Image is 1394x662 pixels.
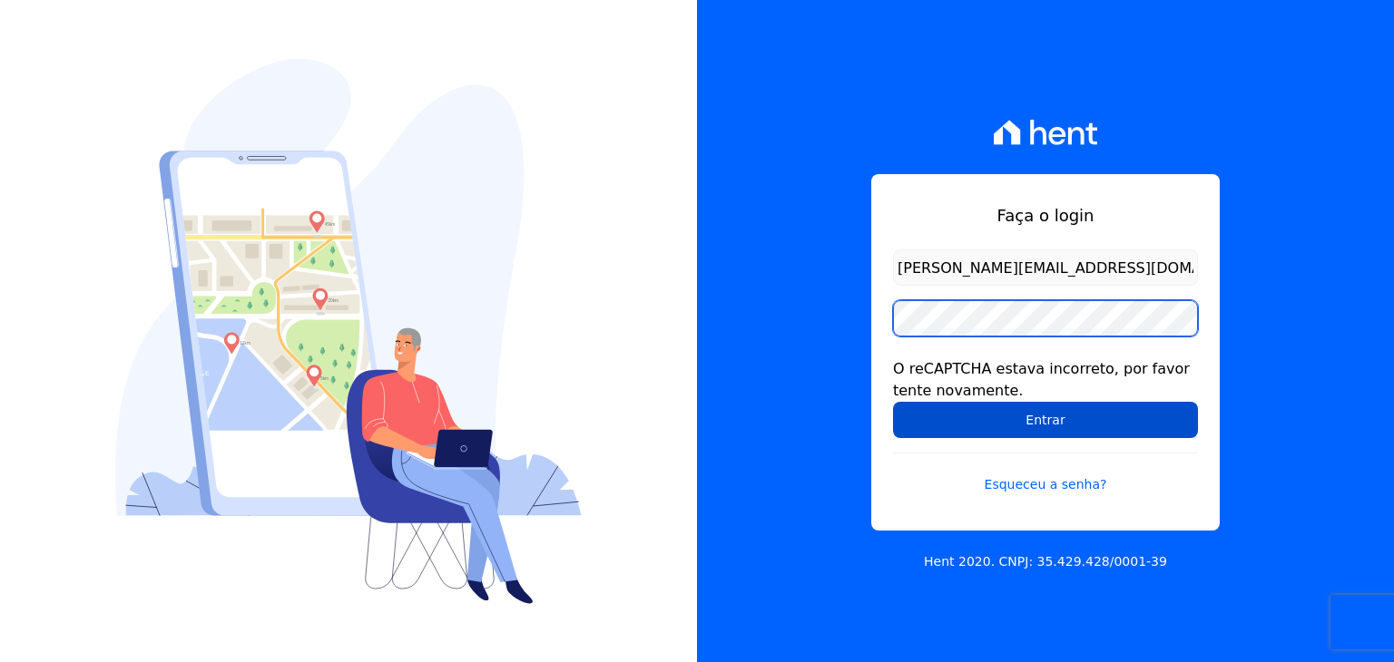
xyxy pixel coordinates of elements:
input: Entrar [893,402,1198,438]
input: Email [893,249,1198,286]
p: Hent 2020. CNPJ: 35.429.428/0001-39 [924,552,1167,571]
a: Esqueceu a senha? [893,453,1198,494]
img: Login [115,59,582,604]
h1: Faça o login [893,203,1198,228]
div: O reCAPTCHA estava incorreto, por favor tente novamente. [893,358,1198,402]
